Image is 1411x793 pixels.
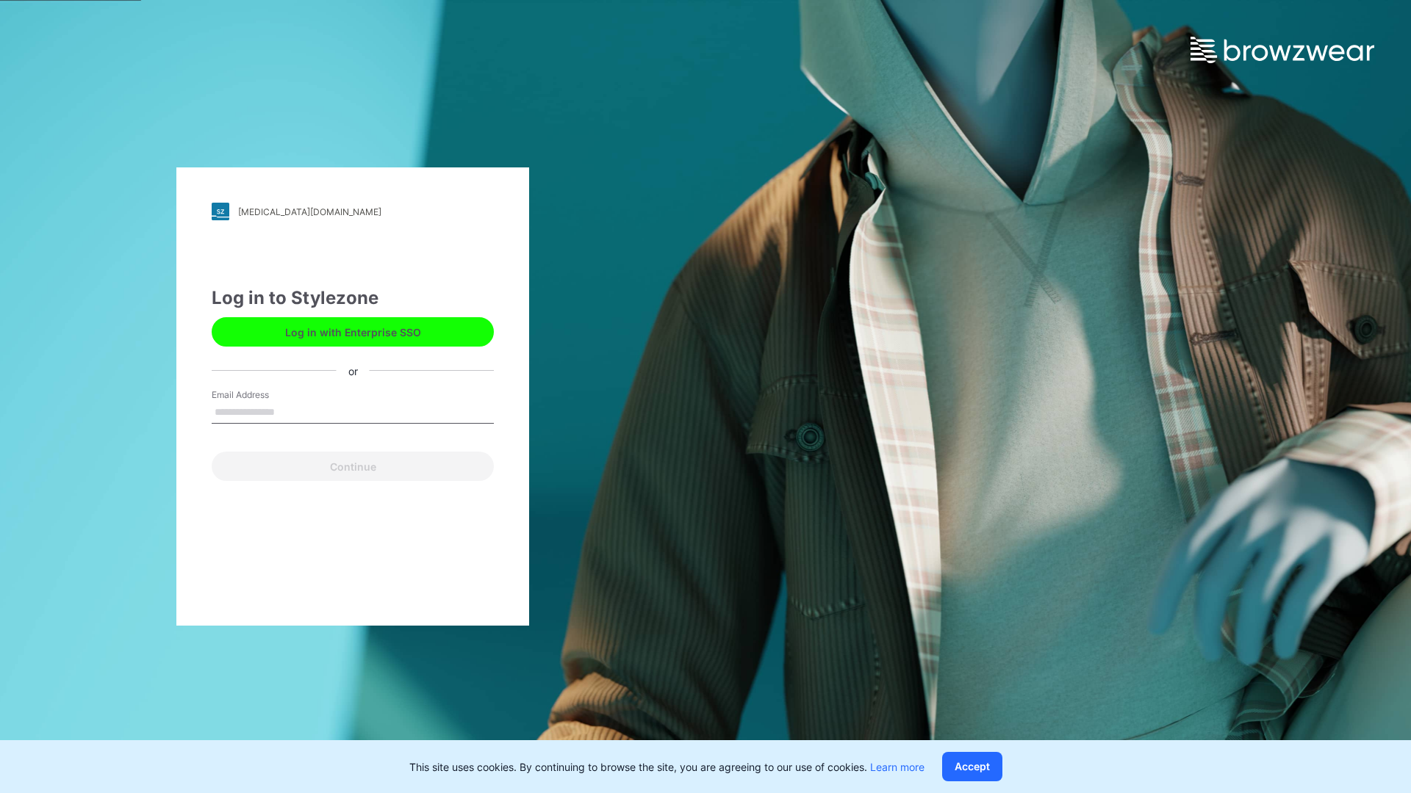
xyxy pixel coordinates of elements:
[942,752,1002,781] button: Accept
[212,317,494,347] button: Log in with Enterprise SSO
[337,363,370,378] div: or
[1191,37,1374,63] img: browzwear-logo.e42bd6dac1945053ebaf764b6aa21510.svg
[212,285,494,311] div: Log in to Stylezone
[212,203,229,220] img: stylezone-logo.562084cfcfab977791bfbf7441f1a819.svg
[212,203,494,220] a: [MEDICAL_DATA][DOMAIN_NAME]
[238,206,381,217] div: [MEDICAL_DATA][DOMAIN_NAME]
[212,388,315,402] label: Email Address
[409,759,924,775] p: This site uses cookies. By continuing to browse the site, you are agreeing to our use of cookies.
[870,761,924,773] a: Learn more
